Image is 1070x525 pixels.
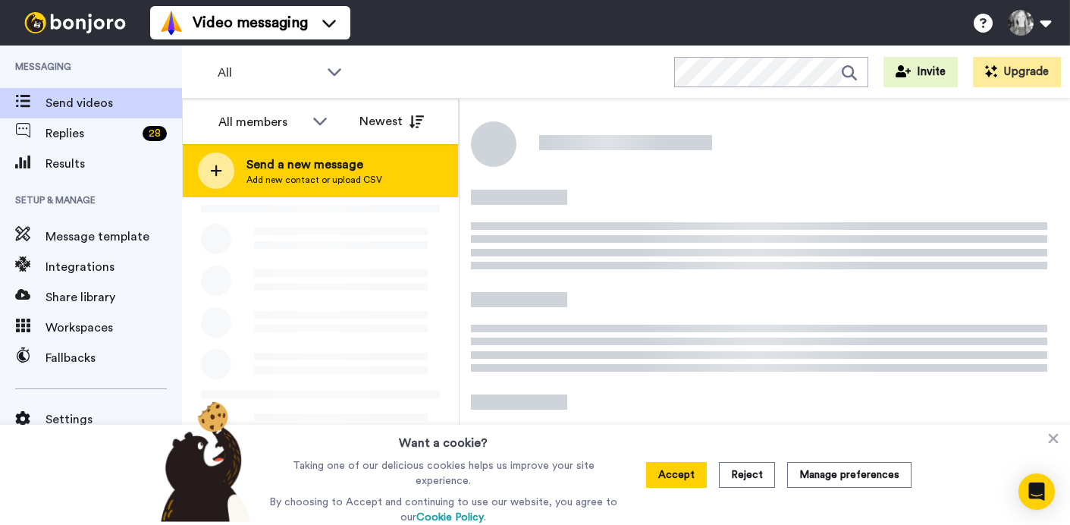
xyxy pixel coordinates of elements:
[45,349,182,367] span: Fallbacks
[646,462,707,488] button: Accept
[246,156,382,174] span: Send a new message
[973,57,1061,87] button: Upgrade
[218,113,305,131] div: All members
[45,410,182,429] span: Settings
[193,12,308,33] span: Video messaging
[147,401,259,522] img: bear-with-cookie.png
[265,495,621,525] p: By choosing to Accept and continuing to use our website, you agree to our .
[18,12,132,33] img: bj-logo-header-white.svg
[416,512,484,523] a: Cookie Policy
[45,94,182,112] span: Send videos
[399,425,488,452] h3: Want a cookie?
[143,126,167,141] div: 28
[45,155,182,173] span: Results
[719,462,775,488] button: Reject
[45,228,182,246] span: Message template
[246,174,382,186] span: Add new contact or upload CSV
[45,124,136,143] span: Replies
[348,106,435,137] button: Newest
[218,64,319,82] span: All
[45,319,182,337] span: Workspaces
[265,458,621,489] p: Taking one of our delicious cookies helps us improve your site experience.
[45,258,182,276] span: Integrations
[1018,473,1055,510] div: Open Intercom Messenger
[787,462,912,488] button: Manage preferences
[45,288,182,307] span: Share library
[159,11,184,35] img: vm-color.svg
[883,57,958,87] button: Invite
